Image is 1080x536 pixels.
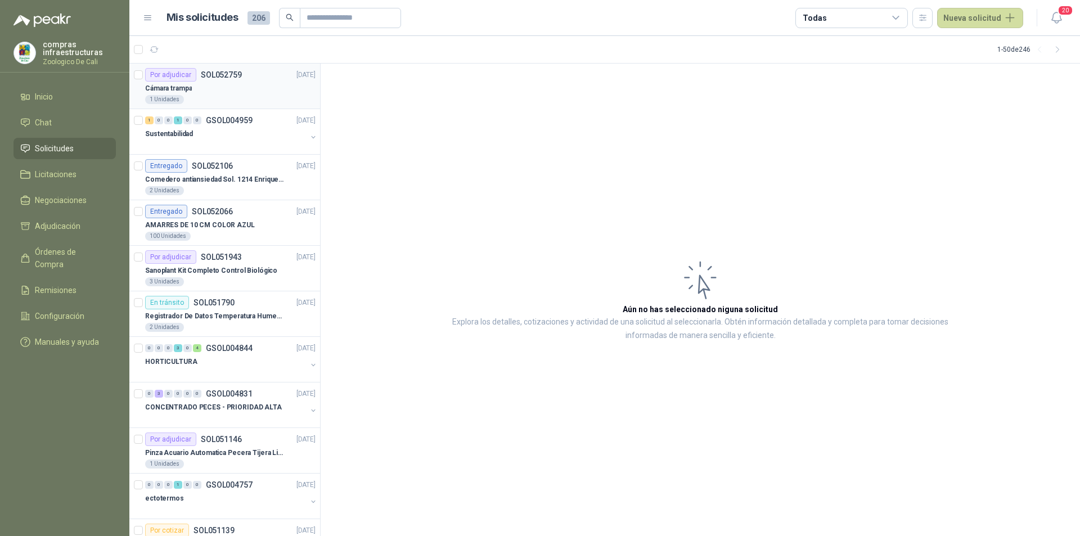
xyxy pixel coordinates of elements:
div: Por adjudicar [145,433,196,446]
div: 0 [193,390,201,398]
div: 1 [174,116,182,124]
p: [DATE] [296,70,316,80]
a: Adjudicación [13,215,116,237]
p: Sustentabilidad [145,129,193,139]
p: [DATE] [296,525,316,536]
p: [DATE] [296,434,316,445]
div: 0 [145,344,154,352]
p: [DATE] [296,206,316,217]
h3: Aún no has seleccionado niguna solicitud [623,303,778,316]
a: Órdenes de Compra [13,241,116,275]
p: Zoologico De Cali [43,58,116,65]
span: Negociaciones [35,194,87,206]
p: [DATE] [296,343,316,354]
div: 0 [155,344,163,352]
div: Entregado [145,159,187,173]
p: SOL051790 [193,299,235,307]
div: 0 [164,390,173,398]
a: Por adjudicarSOL051146[DATE] Pinza Acuario Automatica Pecera Tijera Limpiador Alicate1 Unidades [129,428,320,474]
img: Logo peakr [13,13,71,27]
p: Explora los detalles, cotizaciones y actividad de una solicitud al seleccionarla. Obtén informaci... [433,316,967,343]
div: 0 [155,116,163,124]
a: Negociaciones [13,190,116,211]
a: EntregadoSOL052066[DATE] AMARRES DE 10 CM COLOR AZUL100 Unidades [129,200,320,246]
span: Solicitudes [35,142,74,155]
div: 0 [183,116,192,124]
div: 0 [164,116,173,124]
p: SOL051146 [201,435,242,443]
p: GSOL004959 [206,116,253,124]
div: 1 - 50 de 246 [997,40,1066,58]
button: 20 [1046,8,1066,28]
a: 1 0 0 1 0 0 GSOL004959[DATE] Sustentabilidad [145,114,318,150]
p: SOL051943 [201,253,242,261]
div: 0 [183,344,192,352]
div: Todas [803,12,826,24]
p: [DATE] [296,161,316,172]
div: 0 [174,390,182,398]
div: 1 [174,481,182,489]
a: Inicio [13,86,116,107]
p: SOL052106 [192,162,233,170]
span: 20 [1057,5,1073,16]
div: 3 Unidades [145,277,184,286]
p: compras infraestructuras [43,40,116,56]
p: GSOL004831 [206,390,253,398]
p: AMARRES DE 10 CM COLOR AZUL [145,220,255,231]
span: Órdenes de Compra [35,246,105,271]
div: Por adjudicar [145,68,196,82]
p: ectotermos [145,493,184,504]
div: 3 [174,344,182,352]
p: [DATE] [296,480,316,490]
p: GSOL004844 [206,344,253,352]
a: 0 0 0 1 0 0 GSOL004757[DATE] ectotermos [145,478,318,514]
span: Inicio [35,91,53,103]
div: 0 [183,390,192,398]
div: 1 [145,116,154,124]
p: Cámara trampa [145,83,192,94]
span: Manuales y ayuda [35,336,99,348]
div: 0 [164,344,173,352]
div: 0 [193,481,201,489]
p: CONCENTRADO PECES - PRIORIDAD ALTA [145,402,282,413]
div: 4 [193,344,201,352]
span: Remisiones [35,284,76,296]
div: 0 [164,481,173,489]
span: Licitaciones [35,168,76,181]
div: 0 [193,116,201,124]
a: Remisiones [13,280,116,301]
div: 100 Unidades [145,232,191,241]
a: Licitaciones [13,164,116,185]
h1: Mis solicitudes [166,10,238,26]
p: [DATE] [296,252,316,263]
span: Configuración [35,310,84,322]
div: 0 [145,390,154,398]
p: Sanoplant Kit Completo Control Biológico [145,265,277,276]
a: Por adjudicarSOL051943[DATE] Sanoplant Kit Completo Control Biológico3 Unidades [129,246,320,291]
a: En tránsitoSOL051790[DATE] Registrador De Datos Temperatura Humedad Usb 32.000 Registro2 Unidades [129,291,320,337]
div: 2 Unidades [145,323,184,332]
a: Solicitudes [13,138,116,159]
p: GSOL004757 [206,481,253,489]
p: SOL052759 [201,71,242,79]
a: Chat [13,112,116,133]
div: 1 Unidades [145,460,184,469]
a: 0 3 0 0 0 0 GSOL004831[DATE] CONCENTRADO PECES - PRIORIDAD ALTA [145,387,318,423]
a: Por adjudicarSOL052759[DATE] Cámara trampa1 Unidades [129,64,320,109]
a: 0 0 0 3 0 4 GSOL004844[DATE] HORTICULTURA [145,341,318,377]
span: Chat [35,116,52,129]
button: Nueva solicitud [937,8,1023,28]
p: [DATE] [296,298,316,308]
span: 206 [247,11,270,25]
p: [DATE] [296,115,316,126]
div: 3 [155,390,163,398]
div: Por adjudicar [145,250,196,264]
p: HORTICULTURA [145,357,197,367]
p: SOL051139 [193,526,235,534]
div: Entregado [145,205,187,218]
div: 0 [155,481,163,489]
p: [DATE] [296,389,316,399]
p: SOL052066 [192,208,233,215]
span: search [286,13,294,21]
span: Adjudicación [35,220,80,232]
